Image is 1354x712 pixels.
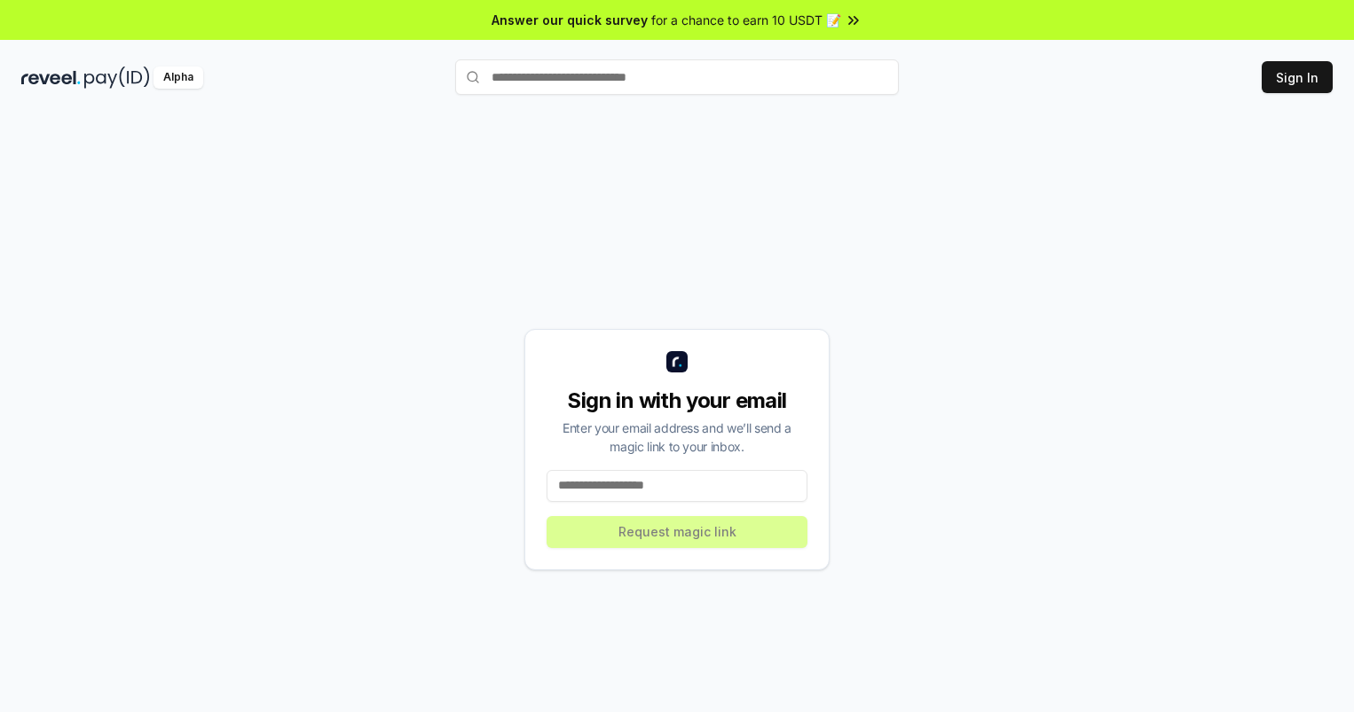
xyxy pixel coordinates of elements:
div: Enter your email address and we’ll send a magic link to your inbox. [547,419,807,456]
span: for a chance to earn 10 USDT 📝 [651,11,841,29]
div: Sign in with your email [547,387,807,415]
span: Answer our quick survey [492,11,648,29]
img: pay_id [84,67,150,89]
img: reveel_dark [21,67,81,89]
button: Sign In [1262,61,1333,93]
img: logo_small [666,351,688,372]
div: Alpha [154,67,203,89]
